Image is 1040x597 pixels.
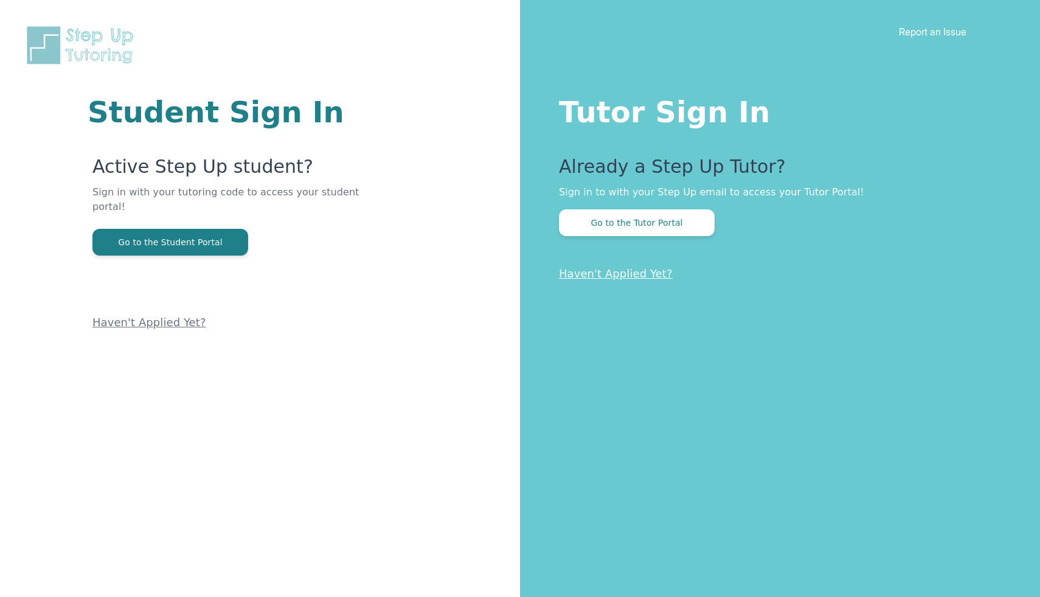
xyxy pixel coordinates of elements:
p: Sign in with your tutoring code to access your student portal! [92,185,374,229]
button: Go to the Student Portal [92,229,248,256]
h1: Student Sign In [88,97,374,127]
a: Go to the Tutor Portal [559,217,715,228]
button: Go to the Tutor Portal [559,209,715,236]
a: Haven't Applied Yet? [92,316,206,329]
h1: Tutor Sign In [559,93,991,127]
p: Sign in to with your Step Up email to access your Tutor Portal! [559,185,991,200]
a: Haven't Applied Yet? [559,267,673,280]
img: Step Up Tutoring horizontal logo [24,24,141,66]
a: Go to the Student Portal [92,236,248,248]
p: Active Step Up student? [92,156,374,185]
a: Report an Issue [899,26,966,38]
p: Already a Step Up Tutor? [559,156,991,185]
